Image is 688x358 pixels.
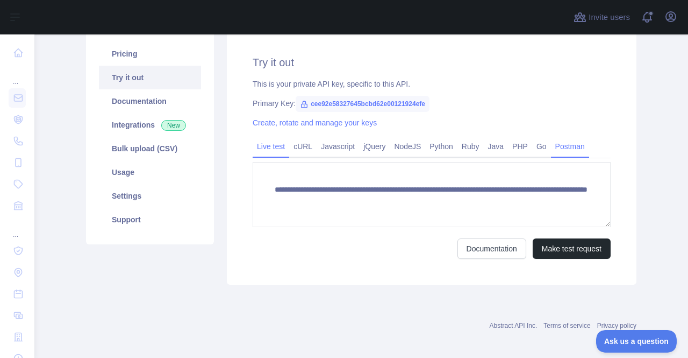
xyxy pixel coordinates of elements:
a: cURL [289,138,317,155]
a: Try it out [99,66,201,89]
button: Make test request [533,238,611,259]
a: Python [425,138,457,155]
a: Usage [99,160,201,184]
a: Support [99,208,201,231]
a: Terms of service [543,322,590,329]
span: cee92e58327645bcbd62e00121924efe [296,96,429,112]
a: Postman [551,138,589,155]
a: Javascript [317,138,359,155]
button: Invite users [571,9,632,26]
div: Primary Key: [253,98,611,109]
div: This is your private API key, specific to this API. [253,79,611,89]
span: Invite users [589,11,630,24]
a: Java [484,138,508,155]
h2: Try it out [253,55,611,70]
a: jQuery [359,138,390,155]
a: PHP [508,138,532,155]
a: Abstract API Inc. [490,322,537,329]
div: ... [9,65,26,86]
a: Bulk upload (CSV) [99,137,201,160]
a: Create, rotate and manage your keys [253,118,377,127]
a: NodeJS [390,138,425,155]
div: ... [9,217,26,239]
a: Privacy policy [597,322,636,329]
a: Ruby [457,138,484,155]
a: Integrations New [99,113,201,137]
iframe: Toggle Customer Support [596,330,677,353]
a: Documentation [457,238,526,259]
span: New [161,120,186,131]
a: Pricing [99,42,201,66]
a: Live test [253,138,289,155]
a: Documentation [99,89,201,113]
a: Go [532,138,551,155]
a: Settings [99,184,201,208]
